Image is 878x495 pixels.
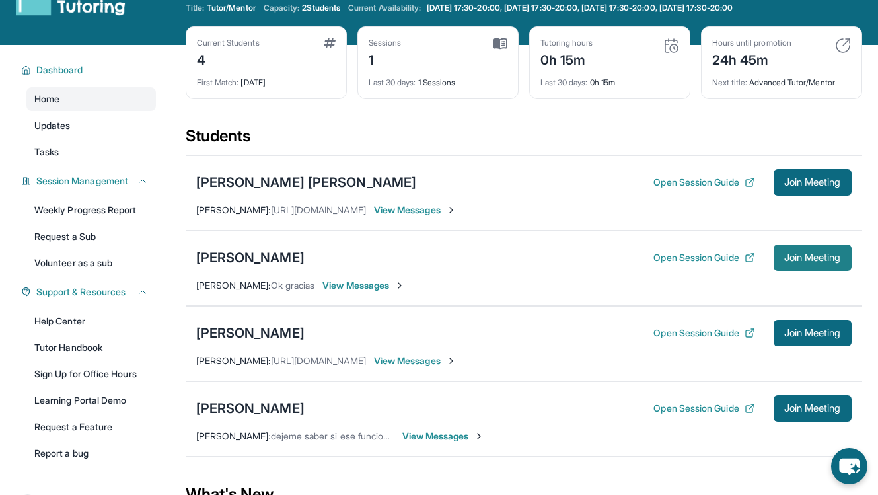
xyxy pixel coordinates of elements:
span: View Messages [374,204,457,217]
span: Session Management [36,174,128,188]
button: Join Meeting [774,245,852,271]
div: [PERSON_NAME] [196,399,305,418]
button: Open Session Guide [653,326,754,340]
span: 2 Students [302,3,340,13]
a: Tasks [26,140,156,164]
a: Request a Feature [26,415,156,439]
span: [PERSON_NAME] : [196,355,271,366]
div: 4 [197,48,260,69]
button: Dashboard [31,63,148,77]
span: View Messages [374,354,457,367]
img: Chevron-Right [394,280,405,291]
span: Last 30 days : [369,77,416,87]
img: card [663,38,679,54]
img: card [835,38,851,54]
button: Join Meeting [774,320,852,346]
div: Advanced Tutor/Mentor [712,69,851,88]
div: 0h 15m [540,69,679,88]
span: [PERSON_NAME] : [196,430,271,441]
div: Students [186,126,862,155]
button: Join Meeting [774,169,852,196]
div: 0h 15m [540,48,593,69]
span: Tasks [34,145,59,159]
span: Home [34,93,59,106]
span: Join Meeting [784,404,841,412]
div: Hours until promotion [712,38,791,48]
button: Open Session Guide [653,176,754,189]
span: Ok gracias [271,280,315,291]
span: Current Availability: [348,3,421,13]
div: Tutoring hours [540,38,593,48]
span: Title: [186,3,204,13]
div: [DATE] [197,69,336,88]
div: Current Students [197,38,260,48]
a: Learning Portal Demo [26,389,156,412]
a: Weekly Progress Report [26,198,156,222]
button: Join Meeting [774,395,852,422]
span: View Messages [322,279,405,292]
button: Open Session Guide [653,402,754,415]
div: [PERSON_NAME] [PERSON_NAME] [196,173,417,192]
img: Chevron-Right [446,205,457,215]
div: [PERSON_NAME] [196,248,305,267]
span: dejeme saber si ese funciona gracias [271,430,426,441]
a: Volunteer as a sub [26,251,156,275]
span: Support & Resources [36,286,126,299]
div: 1 Sessions [369,69,507,88]
button: Session Management [31,174,148,188]
a: Request a Sub [26,225,156,248]
a: Report a bug [26,441,156,465]
img: card [324,38,336,48]
span: Dashboard [36,63,83,77]
span: First Match : [197,77,239,87]
span: [URL][DOMAIN_NAME] [271,355,366,366]
button: Support & Resources [31,286,148,299]
a: [DATE] 17:30-20:00, [DATE] 17:30-20:00, [DATE] 17:30-20:00, [DATE] 17:30-20:00 [424,3,735,13]
span: [URL][DOMAIN_NAME] [271,204,366,215]
a: Updates [26,114,156,137]
div: Sessions [369,38,402,48]
span: View Messages [402,430,485,443]
img: card [493,38,507,50]
div: 1 [369,48,402,69]
span: Tutor/Mentor [207,3,256,13]
span: Capacity: [264,3,300,13]
span: [PERSON_NAME] : [196,204,271,215]
a: Home [26,87,156,111]
span: Join Meeting [784,329,841,337]
span: Last 30 days : [540,77,588,87]
span: Join Meeting [784,254,841,262]
img: Chevron-Right [474,431,484,441]
a: Help Center [26,309,156,333]
img: Chevron-Right [446,356,457,366]
div: 24h 45m [712,48,791,69]
span: Next title : [712,77,748,87]
span: [DATE] 17:30-20:00, [DATE] 17:30-20:00, [DATE] 17:30-20:00, [DATE] 17:30-20:00 [427,3,733,13]
span: Updates [34,119,71,132]
button: Open Session Guide [653,251,754,264]
button: chat-button [831,448,867,484]
a: Tutor Handbook [26,336,156,360]
a: Sign Up for Office Hours [26,362,156,386]
span: Join Meeting [784,178,841,186]
span: [PERSON_NAME] : [196,280,271,291]
div: [PERSON_NAME] [196,324,305,342]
